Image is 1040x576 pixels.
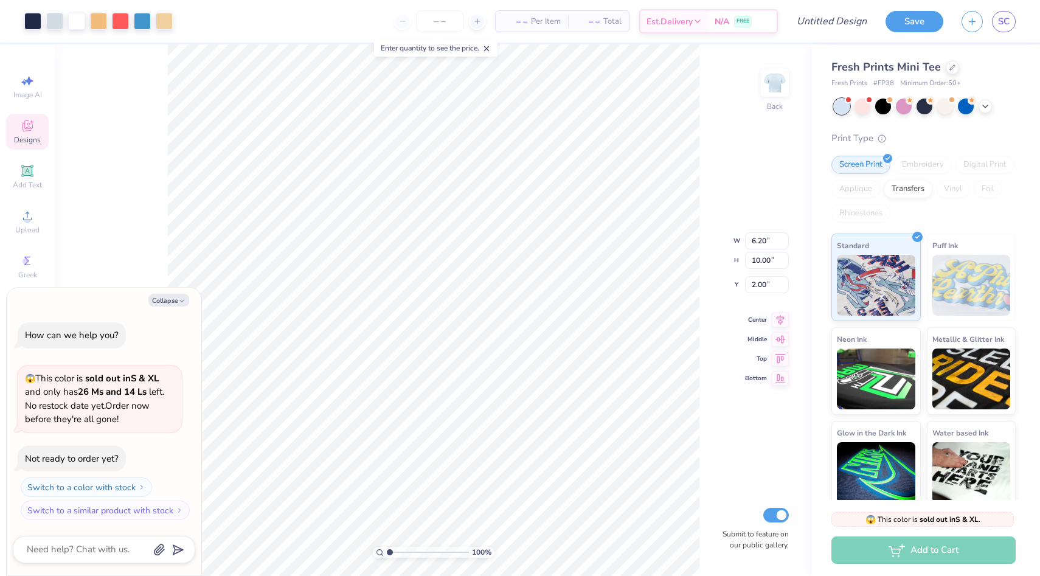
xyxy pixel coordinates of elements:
[873,78,894,89] span: # FP38
[932,426,988,439] span: Water based Ink
[837,349,915,409] img: Neon Ink
[831,156,890,174] div: Screen Print
[603,15,622,28] span: Total
[932,442,1011,503] img: Water based Ink
[85,372,159,384] strong: sold out in S & XL
[503,15,527,28] span: – –
[837,442,915,503] img: Glow in the Dark Ink
[831,78,867,89] span: Fresh Prints
[767,101,783,112] div: Back
[900,78,961,89] span: Minimum Order: 50 +
[25,329,119,341] div: How can we help you?
[837,426,906,439] span: Glow in the Dark Ink
[974,180,1002,198] div: Foil
[13,90,42,100] span: Image AI
[138,484,145,491] img: Switch to a color with stock
[716,529,789,550] label: Submit to feature on our public gallery.
[865,514,876,526] span: 😱
[745,374,767,383] span: Bottom
[920,515,979,524] strong: sold out in S & XL
[837,333,867,345] span: Neon Ink
[831,131,1016,145] div: Print Type
[13,180,42,190] span: Add Text
[21,501,190,520] button: Switch to a similar product with stock
[737,17,749,26] span: FREE
[647,15,693,28] span: Est. Delivery
[936,180,970,198] div: Vinyl
[21,477,152,497] button: Switch to a color with stock
[715,15,729,28] span: N/A
[18,270,37,280] span: Greek
[15,225,40,235] span: Upload
[932,333,1004,345] span: Metallic & Glitter Ink
[865,514,980,525] span: This color is .
[998,15,1010,29] span: SC
[932,349,1011,409] img: Metallic & Glitter Ink
[745,316,767,324] span: Center
[25,453,119,465] div: Not ready to order yet?
[831,180,880,198] div: Applique
[992,11,1016,32] a: SC
[575,15,600,28] span: – –
[932,239,958,252] span: Puff Ink
[894,156,952,174] div: Embroidery
[886,11,943,32] button: Save
[531,15,561,28] span: Per Item
[745,335,767,344] span: Middle
[78,386,147,398] strong: 26 Ms and 14 Ls
[837,255,915,316] img: Standard
[148,294,189,307] button: Collapse
[416,10,463,32] input: – –
[787,9,876,33] input: Untitled Design
[374,40,497,57] div: Enter quantity to see the price.
[176,507,183,514] img: Switch to a similar product with stock
[884,180,932,198] div: Transfers
[955,156,1014,174] div: Digital Print
[14,135,41,145] span: Designs
[763,71,787,95] img: Back
[472,547,491,558] span: 100 %
[932,255,1011,316] img: Puff Ink
[831,204,890,223] div: Rhinestones
[25,373,35,384] span: 😱
[25,372,164,426] span: This color is and only has left . No restock date yet. Order now before they're all gone!
[831,60,941,74] span: Fresh Prints Mini Tee
[837,239,869,252] span: Standard
[745,355,767,363] span: Top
